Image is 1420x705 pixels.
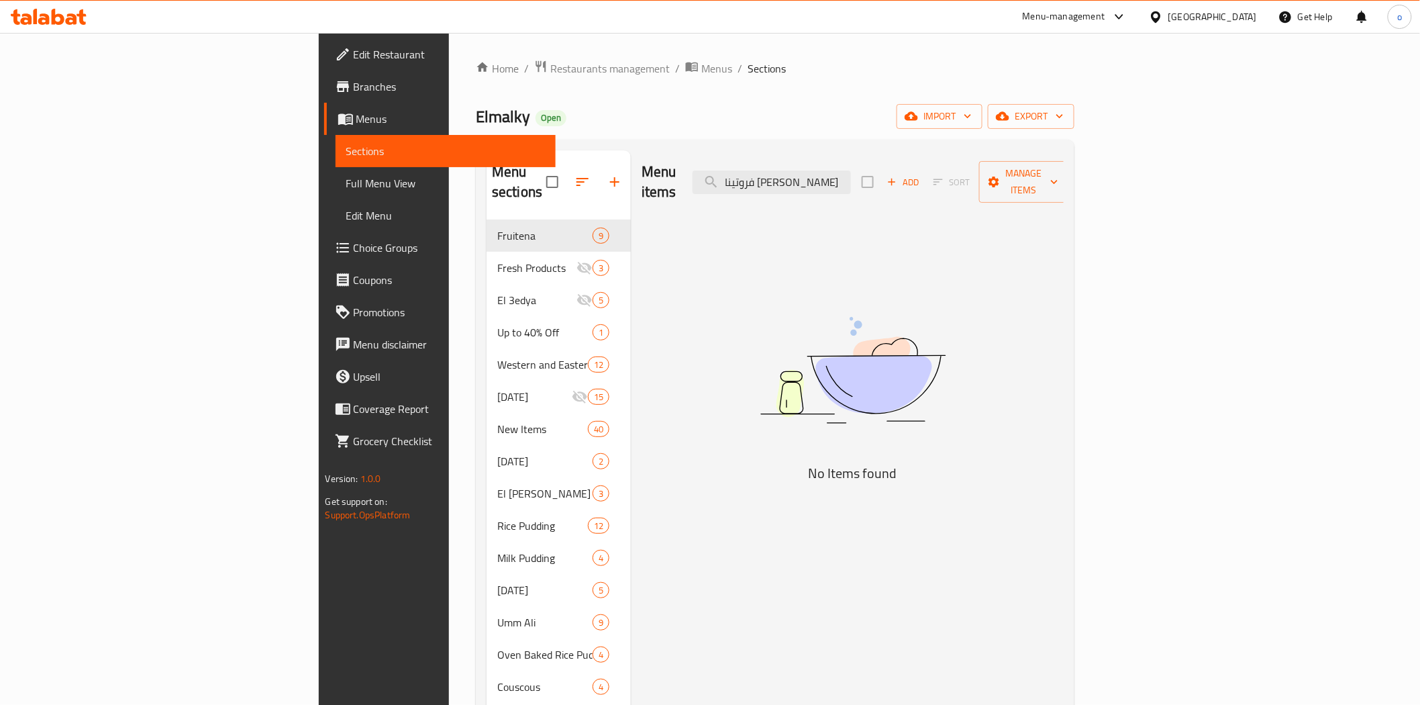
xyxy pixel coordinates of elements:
span: [DATE] [497,389,572,405]
button: Add section [599,166,631,198]
span: 3 [593,487,609,500]
span: Select all sections [538,168,566,196]
svg: Inactive section [572,389,588,405]
div: Umm Ali9 [487,606,631,639]
span: Add item [882,172,925,193]
span: Oven Baked Rice Pudding [497,647,593,663]
span: Menu disclaimer [354,336,545,352]
span: 5 [593,584,609,597]
div: items [593,647,609,663]
span: Version: [325,470,358,487]
span: 15 [589,391,609,404]
a: Restaurants management [534,60,670,77]
div: Menu-management [1023,9,1105,25]
div: items [593,453,609,469]
button: import [897,104,982,129]
a: Edit Restaurant [324,38,556,70]
span: [DATE] [497,453,593,469]
a: Edit Menu [336,199,556,232]
span: 2 [593,455,609,468]
div: items [593,582,609,598]
span: Sections [748,60,786,77]
a: Promotions [324,296,556,328]
span: 12 [589,359,609,371]
span: [DATE] [497,582,593,598]
span: import [907,108,972,125]
nav: breadcrumb [476,60,1074,77]
div: New Items40 [487,413,631,445]
div: Milk Pudding4 [487,542,631,574]
div: Oven Baked Rice Pudding4 [487,639,631,671]
span: export [999,108,1064,125]
a: Coupons [324,264,556,296]
span: Get support on: [325,493,387,510]
div: items [593,614,609,630]
span: Add [885,175,921,190]
a: Menus [324,103,556,135]
div: items [593,324,609,340]
div: items [593,679,609,695]
span: 1.0.0 [360,470,381,487]
span: Select section first [925,172,979,193]
div: Up to 40% Off1 [487,316,631,348]
span: 12 [589,520,609,532]
span: 5 [593,294,609,307]
span: Fruitena [497,228,593,244]
span: Coupons [354,272,545,288]
span: Menus [356,111,545,127]
li: / [738,60,742,77]
div: items [588,357,609,373]
span: Rice Pudding [497,518,588,534]
span: 3 [593,262,609,275]
div: Rice Pudding12 [487,510,631,542]
span: Full Menu View [346,175,545,191]
a: Menus [685,60,732,77]
div: items [593,228,609,244]
span: Upsell [354,369,545,385]
div: Fruitena9 [487,220,631,252]
div: Couscous4 [487,671,631,703]
span: 1 [593,326,609,339]
div: items [588,389,609,405]
span: Couscous [497,679,593,695]
div: items [588,421,609,437]
span: Sort sections [566,166,599,198]
span: Milk Pudding [497,550,593,566]
a: Full Menu View [336,167,556,199]
span: 9 [593,616,609,629]
div: items [593,292,609,308]
div: Ramadan [497,389,572,405]
span: El 3edya [497,292,576,308]
h5: No Items found [685,463,1021,484]
span: Coverage Report [354,401,545,417]
div: Fresh Products3 [487,252,631,284]
div: [GEOGRAPHIC_DATA] [1168,9,1257,24]
span: Sections [346,143,545,159]
span: Fresh Products [497,260,576,276]
a: Choice Groups [324,232,556,264]
a: Coverage Report [324,393,556,425]
span: 4 [593,552,609,565]
span: 9 [593,230,609,242]
a: Sections [336,135,556,167]
span: Manage items [990,165,1058,199]
span: Restaurants management [550,60,670,77]
a: Grocery Checklist [324,425,556,457]
svg: Inactive section [576,292,593,308]
div: items [593,260,609,276]
div: El Malky Diet Menu [497,485,593,502]
li: / [675,60,680,77]
div: [DATE]15 [487,381,631,413]
a: Support.OpsPlatform [325,506,411,524]
button: export [988,104,1074,129]
span: 4 [593,649,609,661]
span: Up to 40% Off [497,324,593,340]
img: dish.svg [685,281,1021,459]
